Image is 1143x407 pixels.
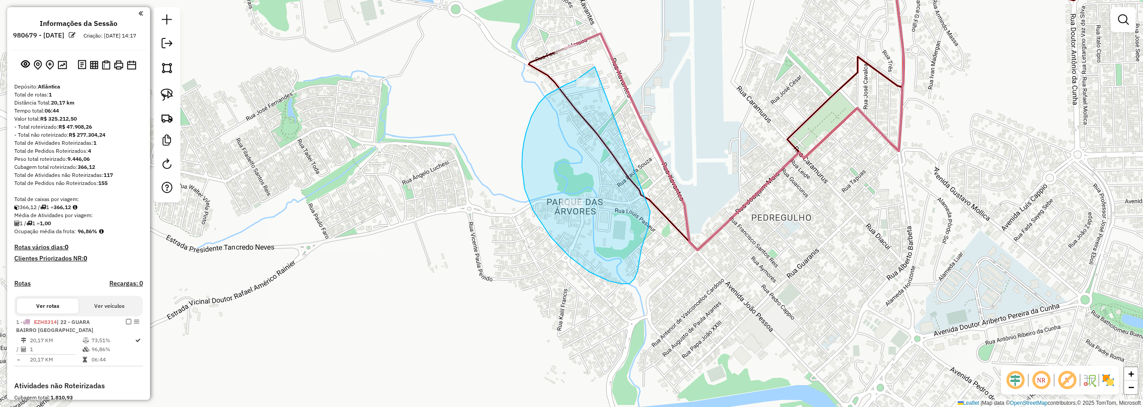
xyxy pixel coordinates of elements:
[26,221,32,226] i: Total de rotas
[83,338,89,343] i: % de utilização do peso
[98,180,108,186] strong: 155
[40,115,77,122] strong: R$ 325.212,50
[1124,367,1138,381] a: Zoom in
[158,155,176,175] a: Reroteirizar Sessão
[14,99,143,107] div: Distância Total:
[14,179,143,187] div: Total de Pedidos não Roteirizados:
[14,115,143,123] div: Valor total:
[14,123,143,131] div: - Total roteirizado:
[14,163,143,171] div: Cubagem total roteirizado:
[134,319,139,324] em: Opções
[91,336,134,345] td: 73,51%
[19,58,32,72] button: Exibir sessão original
[126,319,131,324] em: Finalizar rota
[158,131,176,151] a: Criar modelo
[161,88,173,101] img: Selecionar atividades - laço
[16,319,93,333] span: 1 -
[88,147,91,154] strong: 4
[45,107,59,114] strong: 06:44
[44,58,56,72] button: Adicionar Atividades
[112,59,125,71] button: Imprimir Rotas
[29,336,82,345] td: 20,17 KM
[14,203,143,211] div: 366,12 / 1 =
[14,211,143,219] div: Média de Atividades por viagem:
[1082,373,1097,387] img: Fluxo de ruas
[91,345,134,354] td: 96,86%
[51,99,75,106] strong: 20,17 km
[576,78,599,87] div: Atividade não roteirizada - BOA BOLA EVENTOS ESP
[32,58,44,72] button: Centralizar mapa no depósito ou ponto de apoio
[88,59,100,71] button: Visualizar relatório de Roteirização
[158,34,176,55] a: Exportar sessão
[14,195,143,203] div: Total de caixas por viagem:
[125,59,138,71] button: Disponibilidade de veículos
[76,58,88,72] button: Logs desbloquear sessão
[40,220,51,227] strong: 1,00
[958,400,979,406] a: Leaflet
[1056,369,1078,391] span: Exibir rótulo
[14,255,143,262] h4: Clientes Priorizados NR:
[109,280,143,287] h4: Recargas: 0
[21,347,26,352] i: Total de Atividades
[14,155,143,163] div: Peso total roteirizado:
[38,83,60,90] strong: Atlântica
[161,62,173,74] img: Selecionar atividades - polígono
[560,199,583,208] div: Atividade não roteirizada - GUARANA ADEGA
[135,338,141,343] i: Rota otimizada
[93,139,96,146] strong: 1
[67,155,90,162] strong: 9.446,06
[14,107,143,115] div: Tempo total:
[16,345,21,354] td: /
[58,123,92,130] strong: R$ 47.908,26
[980,400,982,406] span: |
[1005,369,1026,391] span: Ocultar deslocamento
[100,59,112,71] button: Visualizar Romaneio
[1010,400,1048,406] a: OpenStreetMap
[83,254,87,262] strong: 0
[16,355,21,364] td: =
[21,338,26,343] i: Distância Total
[78,228,97,235] strong: 96,86%
[14,243,143,251] h4: Rotas vários dias:
[14,205,20,210] i: Cubagem total roteirizado
[14,147,143,155] div: Total de Pedidos Roteirizados:
[1128,382,1134,393] span: −
[16,319,93,333] span: | 22 - GUARA BAIRRO [GEOGRAPHIC_DATA]
[56,59,69,71] button: Otimizar todas as rotas
[29,355,82,364] td: 20,17 KM
[78,164,95,170] strong: 366,12
[138,8,143,18] a: Clique aqui para minimizar o painel
[69,32,75,38] em: Alterar nome da sessão
[104,172,113,178] strong: 117
[1114,11,1132,29] a: Exibir filtros
[14,280,31,287] a: Rotas
[955,399,1143,407] div: Map data © contributors,© 2025 TomTom, Microsoft
[83,357,87,362] i: Tempo total em rota
[69,131,105,138] strong: R$ 277.304,24
[91,355,134,364] td: 06:44
[14,131,143,139] div: - Total não roteirizado:
[80,32,140,40] div: Criação: [DATE] 14:17
[1128,368,1134,379] span: +
[1030,369,1052,391] span: Ocultar NR
[14,83,143,91] div: Depósito:
[54,204,71,210] strong: 366,12
[14,139,143,147] div: Total de Atividades Roteirizadas:
[40,19,117,28] h4: Informações da Sessão
[1124,381,1138,394] a: Zoom out
[161,112,173,124] img: Criar rota
[49,91,52,98] strong: 1
[34,319,57,325] span: EZH8314
[13,31,64,39] h6: 980679 - [DATE]
[14,228,76,235] span: Ocupação média da frota:
[50,394,73,401] strong: 1.810,93
[14,394,143,402] div: Cubagem total:
[158,11,176,31] a: Nova sessão e pesquisa
[29,345,82,354] td: 1
[762,54,784,63] div: Atividade não roteirizada - ADEGA NOSSA SRA APAR
[14,221,20,226] i: Total de Atividades
[83,347,89,352] i: % de utilização da cubagem
[1101,373,1115,387] img: Exibir/Ocultar setores
[14,382,143,390] h4: Atividades não Roteirizadas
